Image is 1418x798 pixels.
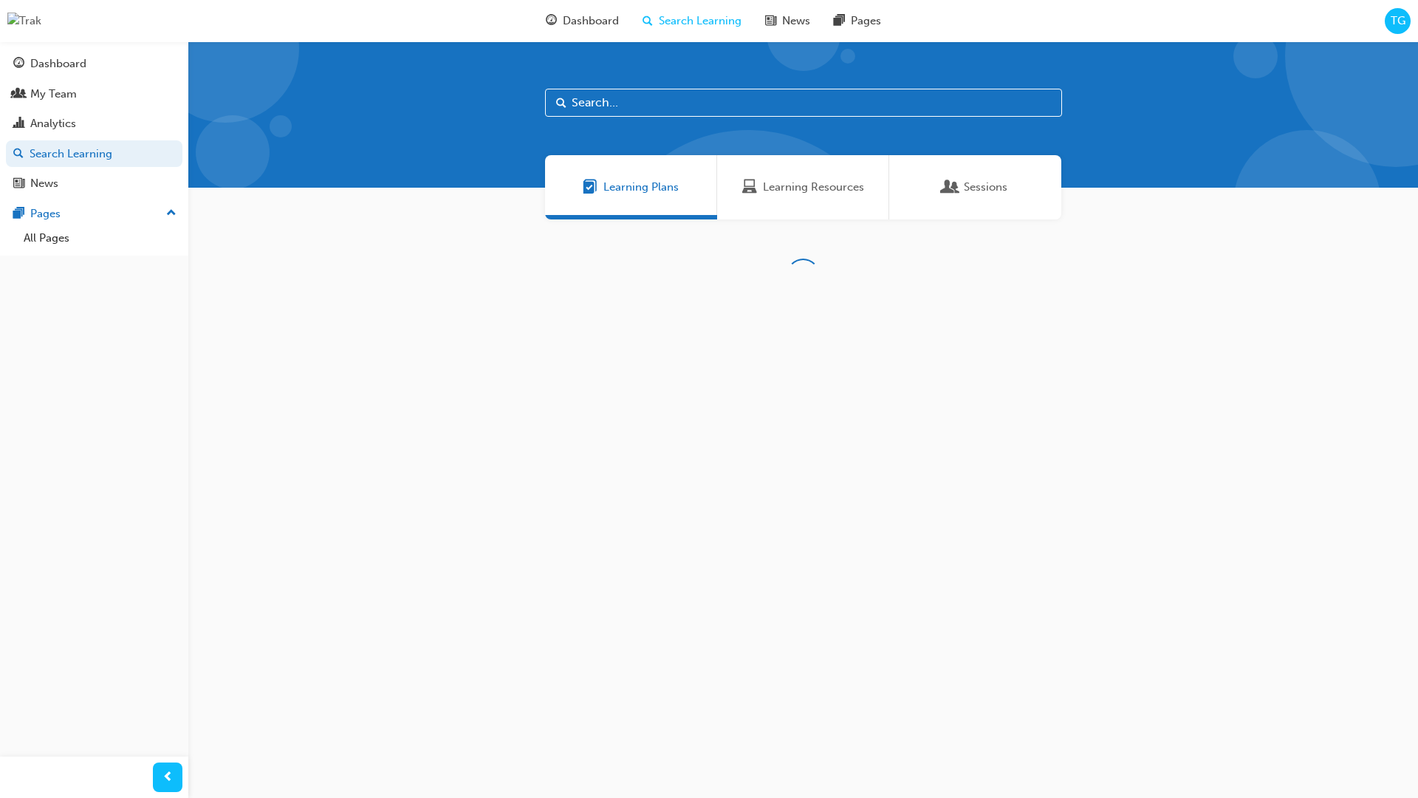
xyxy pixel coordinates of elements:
[30,175,58,192] div: News
[943,179,958,196] span: Sessions
[30,86,77,103] div: My Team
[834,12,845,30] span: pages-icon
[166,204,177,223] span: up-icon
[6,50,182,78] a: Dashboard
[889,155,1061,219] a: SessionsSessions
[782,13,810,30] span: News
[534,6,631,36] a: guage-iconDashboard
[13,208,24,221] span: pages-icon
[603,179,679,196] span: Learning Plans
[546,12,557,30] span: guage-icon
[30,55,86,72] div: Dashboard
[631,6,753,36] a: search-iconSearch Learning
[6,81,182,108] a: My Team
[556,95,566,112] span: Search
[13,58,24,71] span: guage-icon
[13,88,24,101] span: people-icon
[1391,13,1405,30] span: TG
[13,177,24,191] span: news-icon
[7,13,41,30] img: Trak
[18,227,182,250] a: All Pages
[851,13,881,30] span: Pages
[659,13,741,30] span: Search Learning
[6,47,182,200] button: DashboardMy TeamAnalyticsSearch LearningNews
[6,200,182,228] button: Pages
[583,179,597,196] span: Learning Plans
[30,205,61,222] div: Pages
[6,140,182,168] a: Search Learning
[13,117,24,131] span: chart-icon
[30,115,76,132] div: Analytics
[563,13,619,30] span: Dashboard
[753,6,822,36] a: news-iconNews
[643,12,653,30] span: search-icon
[765,12,776,30] span: news-icon
[545,155,717,219] a: Learning PlansLearning Plans
[6,110,182,137] a: Analytics
[822,6,893,36] a: pages-iconPages
[964,179,1007,196] span: Sessions
[545,89,1062,117] input: Search...
[717,155,889,219] a: Learning ResourcesLearning Resources
[763,179,864,196] span: Learning Resources
[13,148,24,161] span: search-icon
[6,170,182,197] a: News
[1385,8,1411,34] button: TG
[742,179,757,196] span: Learning Resources
[162,768,174,787] span: prev-icon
